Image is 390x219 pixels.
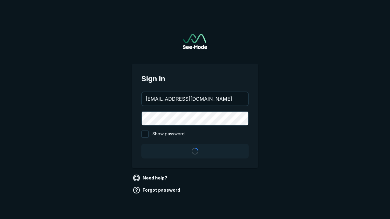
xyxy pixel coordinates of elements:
a: Need help? [132,173,170,183]
a: Go to sign in [183,34,207,49]
img: See-Mode Logo [183,34,207,49]
span: Show password [152,130,185,138]
span: Sign in [141,73,249,84]
a: Forgot password [132,185,183,195]
input: your@email.com [142,92,248,106]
